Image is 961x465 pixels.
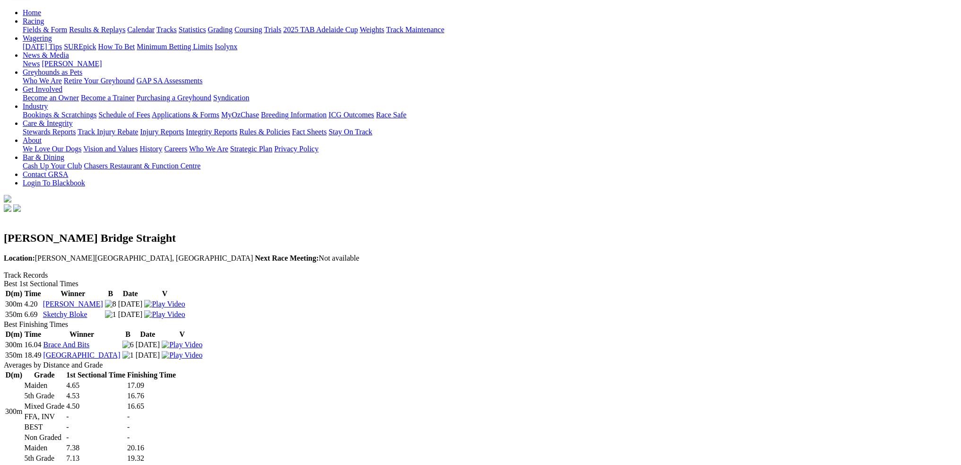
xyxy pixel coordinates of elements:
a: Become an Owner [23,94,79,102]
div: About [23,145,957,153]
td: 16.65 [127,402,176,411]
div: Averages by Distance and Grade [4,361,957,369]
a: Purchasing a Greyhound [137,94,211,102]
a: Login To Blackbook [23,179,85,187]
td: Maiden [24,381,65,390]
a: GAP SA Assessments [137,77,203,85]
a: Chasers Restaurant & Function Centre [84,162,200,170]
a: About [23,136,42,144]
a: Care & Integrity [23,119,73,127]
td: 19.32 [127,454,176,463]
text: 4.20 [24,300,37,308]
th: Date [135,330,161,339]
th: D(m) [5,330,23,339]
a: View replay [144,300,185,308]
div: Racing [23,26,957,34]
a: Grading [208,26,233,34]
img: Play Video [162,341,202,349]
a: Industry [23,102,48,110]
a: Brace And Bits [43,341,89,349]
a: Tracks [156,26,177,34]
th: V [144,289,185,298]
a: Who We Are [189,145,228,153]
b: Next Race Meeting: [255,254,319,262]
a: Syndication [213,94,249,102]
div: Wagering [23,43,957,51]
a: Careers [164,145,187,153]
td: Non Graded [24,433,65,442]
div: Greyhounds as Pets [23,77,957,85]
th: 1st Sectional Time [66,370,126,380]
div: Best Finishing Times [4,320,957,329]
img: facebook.svg [4,204,11,212]
a: Statistics [179,26,206,34]
a: Contact GRSA [23,170,68,178]
td: 4.53 [66,391,126,401]
th: Winner [43,289,104,298]
a: News [23,60,40,68]
a: Cash Up Your Club [23,162,82,170]
td: Mixed Grade [24,402,65,411]
a: View replay [162,351,202,359]
td: 4.50 [66,402,126,411]
div: Get Involved [23,94,957,102]
a: Who We Are [23,77,62,85]
div: Bar & Dining [23,162,957,170]
a: Greyhounds as Pets [23,68,82,76]
th: V [161,330,203,339]
a: Stay On Track [329,128,372,136]
img: Play Video [162,351,202,360]
a: Retire Your Greyhound [64,77,135,85]
text: 18.49 [24,351,41,359]
a: History [139,145,162,153]
a: Wagering [23,34,52,42]
a: MyOzChase [221,111,259,119]
a: How To Bet [98,43,135,51]
a: Privacy Policy [274,145,319,153]
td: 350m [5,351,23,360]
th: Grade [24,370,65,380]
td: - [127,412,176,421]
a: News & Media [23,51,69,59]
th: Winner [43,330,121,339]
img: 1 [122,351,134,360]
span: Not available [255,254,359,262]
div: Track Records [4,271,957,280]
td: FFA, INV [24,412,65,421]
text: [DATE] [136,351,160,359]
img: twitter.svg [13,204,21,212]
th: Date [118,289,143,298]
a: Fact Sheets [292,128,327,136]
h2: [PERSON_NAME] Bridge Straight [4,232,957,245]
th: B [122,330,134,339]
td: 300m [5,340,23,350]
a: 2025 TAB Adelaide Cup [283,26,358,34]
a: [PERSON_NAME] [43,300,103,308]
b: Location: [4,254,35,262]
td: - [127,433,176,442]
th: D(m) [5,370,23,380]
a: We Love Our Dogs [23,145,81,153]
td: - [66,412,126,421]
a: Rules & Policies [239,128,290,136]
td: 4.65 [66,381,126,390]
a: Get Involved [23,85,62,93]
text: 6.69 [24,310,37,318]
td: 5th Grade [24,391,65,401]
a: Injury Reports [140,128,184,136]
a: [PERSON_NAME] [42,60,102,68]
td: BEST [24,422,65,432]
img: Play Video [144,310,185,319]
a: Track Maintenance [386,26,444,34]
a: Applications & Forms [152,111,219,119]
a: Bar & Dining [23,153,64,161]
td: 17.09 [127,381,176,390]
a: SUREpick [64,43,96,51]
a: Schedule of Fees [98,111,150,119]
th: D(m) [5,289,23,298]
div: Care & Integrity [23,128,957,136]
td: 5th Grade [24,454,65,463]
a: Vision and Values [83,145,138,153]
a: Isolynx [215,43,237,51]
a: Become a Trainer [81,94,135,102]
